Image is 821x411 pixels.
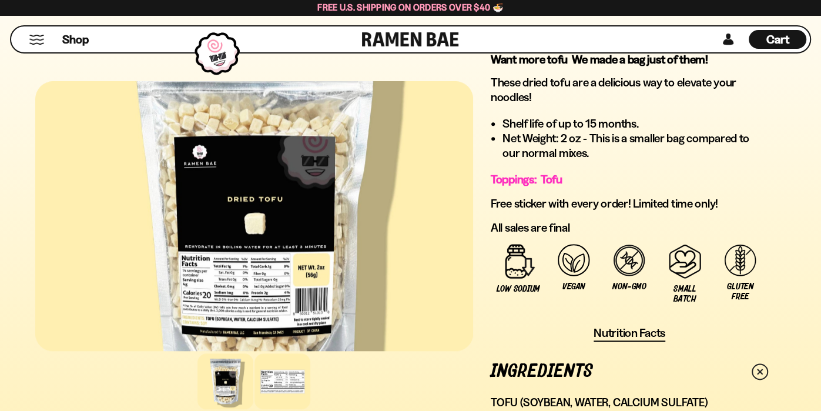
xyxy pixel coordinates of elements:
button: Nutrition Facts [594,326,665,342]
span: Shop [62,32,89,48]
li: Net Weight: 2 oz - This is a smaller bag compared to our normal mixes. [502,131,768,161]
p: These dried tofu are a delicious way to elevate your noodles! [491,75,768,105]
a: Cart [749,26,806,52]
li: Shelf life of up to 15 months. [502,116,768,131]
span: Non-GMO [612,282,646,292]
span: Free sticker with every order! Limited time only! [491,196,718,210]
p: All sales are final [491,220,768,235]
span: Cart [766,32,789,46]
p: Tofu (Soybean, Water, Calcium Sulfate) [491,395,768,410]
span: Free U.S. Shipping on Orders over $40 🍜 [317,2,504,13]
span: Nutrition Facts [594,326,665,340]
a: Shop [62,30,89,49]
button: Mobile Menu Trigger [29,35,45,45]
span: Small Batch [663,284,706,304]
span: Low Sodium [497,284,540,294]
a: Ingredients [491,351,768,392]
span: Vegan [562,282,585,292]
span: Gluten Free [719,282,762,302]
span: Toppings: Tofu [491,172,562,186]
